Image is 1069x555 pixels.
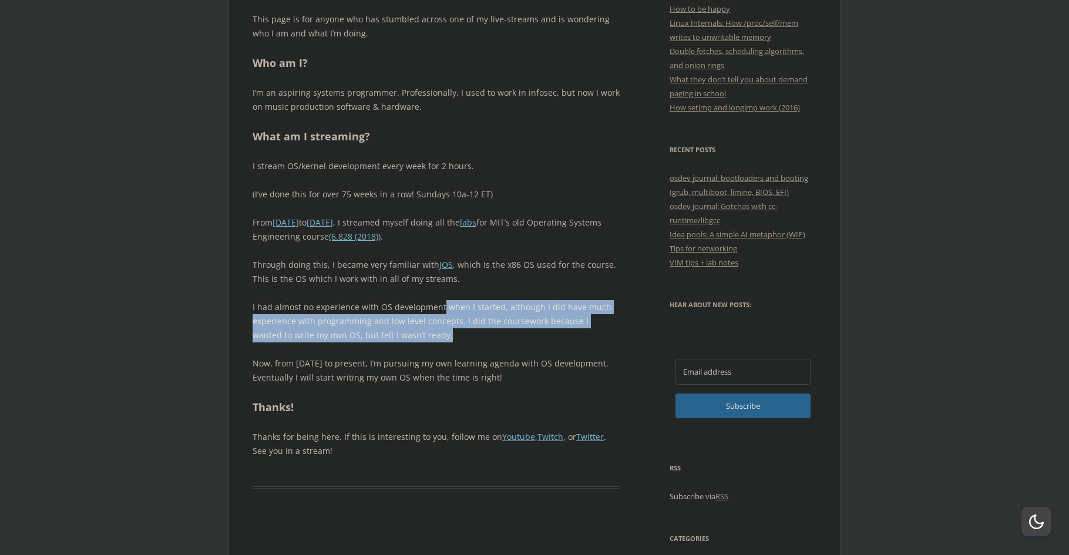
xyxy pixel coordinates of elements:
a: Twitter [576,431,604,442]
p: Thanks for being here. If this is interesting to you, follow me on , , or . See you in a stream! [253,430,620,458]
a: Linux Internals: How /proc/self/mem writes to unwritable memory [670,18,798,42]
a: Twitch [537,431,563,442]
a: (6.828 (2018)) [329,231,381,242]
a: How setjmp and longjmp work (2016) [670,102,800,113]
a: RSS [715,491,728,502]
h2: Who am I? [253,55,620,72]
p: Through doing this, I became very familiar with , which is the x86 OS used for the course. This i... [253,258,620,286]
a: What they don’t tell you about demand paging in school [670,74,808,99]
h2: Thanks! [253,399,620,416]
p: I’m an aspiring systems programmer. Professionally, I used to work in infosec, but now I work on ... [253,86,620,114]
a: [DATE] [273,217,299,228]
a: JOS [439,259,453,270]
h3: Hear about new posts: [670,298,816,312]
button: Subscribe [675,393,811,418]
a: osdev journal: bootloaders and booting (grub, multiboot, limine, BIOS, EFI) [670,173,808,197]
h2: What am I streaming? [253,128,620,145]
a: Idea pools: A simple AI metaphor (WIP) [670,229,805,240]
h3: RSS [670,461,816,475]
h3: Recent Posts [670,143,816,157]
p: I stream OS/kernel development every week for 2 hours. [253,159,620,173]
input: Email address [675,359,811,385]
h3: Categories [670,532,816,546]
p: From to , I streamed myself doing all the for MIT’s old Operating Systems Engineering course . [253,216,620,244]
a: [DATE] [307,217,333,228]
a: Tips for networking [670,243,737,254]
p: Now, from [DATE] to present, I’m pursuing my own learning agenda with OS development. Eventually ... [253,356,620,385]
p: I had almost no experience with OS development when I started, although I did have much experienc... [253,300,620,342]
a: How to be happy [670,4,730,14]
p: This page is for anyone who has stumbled across one of my live-streams and is wondering who I am ... [253,12,620,41]
a: osdev journal: Gotchas with cc-runtime/libgcc [670,201,778,226]
a: Youtube [502,431,535,442]
p: (I’ve done this for over 75 weeks in a row! Sundays 10a-12 ET) [253,187,620,201]
a: labs [460,217,476,228]
p: Subscribe via [670,489,816,503]
a: VIM tips + lab notes [670,257,738,268]
a: Double fetches, scheduling algorithms, and onion rings [670,46,804,70]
